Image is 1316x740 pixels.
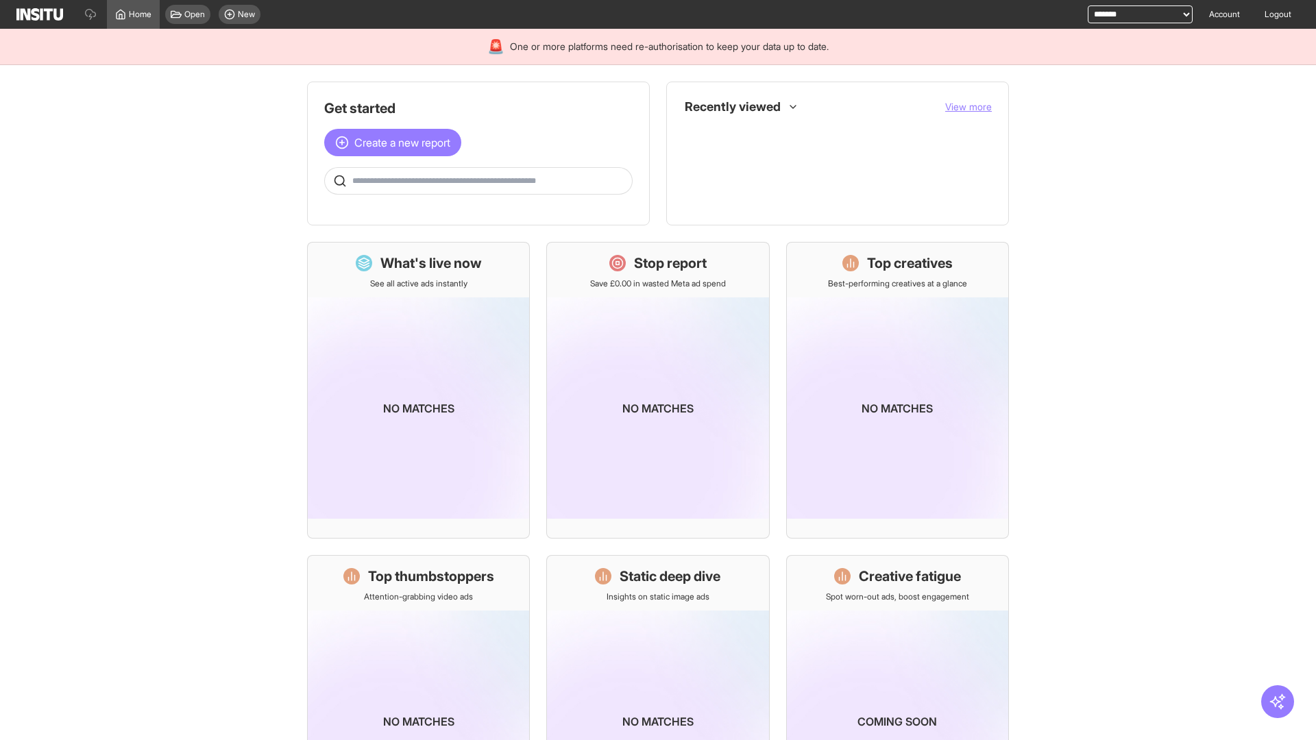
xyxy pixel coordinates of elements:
[487,37,504,56] div: 🚨
[634,254,707,273] h1: Stop report
[307,242,530,539] a: What's live nowSee all active ads instantlyNo matches
[867,254,953,273] h1: Top creatives
[945,101,992,112] span: View more
[590,278,726,289] p: Save £0.00 in wasted Meta ad spend
[787,297,1008,519] img: coming-soon-gradient_kfitwp.png
[546,242,769,539] a: Stop reportSave £0.00 in wasted Meta ad spendNo matches
[607,591,709,602] p: Insights on static image ads
[786,242,1009,539] a: Top creativesBest-performing creatives at a glanceNo matches
[238,9,255,20] span: New
[380,254,482,273] h1: What's live now
[828,278,967,289] p: Best-performing creatives at a glance
[547,297,768,519] img: coming-soon-gradient_kfitwp.png
[510,40,829,53] span: One or more platforms need re-authorisation to keep your data up to date.
[862,400,933,417] p: No matches
[622,713,694,730] p: No matches
[620,567,720,586] h1: Static deep dive
[622,400,694,417] p: No matches
[370,278,467,289] p: See all active ads instantly
[308,297,529,519] img: coming-soon-gradient_kfitwp.png
[364,591,473,602] p: Attention-grabbing video ads
[354,134,450,151] span: Create a new report
[324,99,633,118] h1: Get started
[16,8,63,21] img: Logo
[945,100,992,114] button: View more
[383,713,454,730] p: No matches
[368,567,494,586] h1: Top thumbstoppers
[184,9,205,20] span: Open
[324,129,461,156] button: Create a new report
[129,9,151,20] span: Home
[383,400,454,417] p: No matches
